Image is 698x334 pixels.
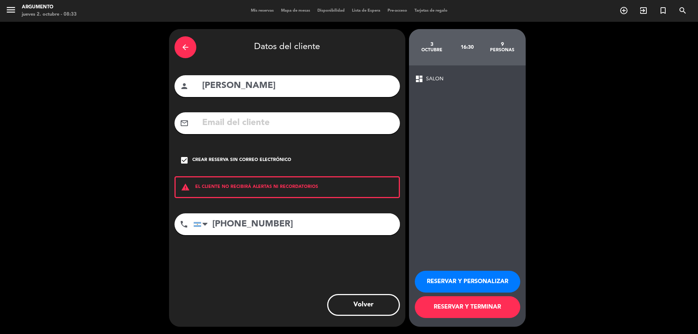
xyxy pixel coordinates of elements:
i: phone [180,220,188,229]
div: Argumento [22,4,77,11]
span: Disponibilidad [314,9,348,13]
div: octubre [414,47,450,53]
button: RESERVAR Y PERSONALIZAR [415,271,520,293]
i: arrow_back [181,43,190,52]
div: 16:30 [449,35,485,60]
div: personas [485,47,520,53]
i: person [180,82,189,90]
span: Mis reservas [247,9,277,13]
span: SALON [426,75,444,83]
span: dashboard [415,75,424,83]
i: add_circle_outline [619,6,628,15]
input: Email del cliente [201,116,394,130]
button: Volver [327,294,400,316]
span: Lista de Espera [348,9,384,13]
input: Número de teléfono... [193,213,400,235]
span: Tarjetas de regalo [411,9,451,13]
div: Datos del cliente [174,35,400,60]
input: Nombre del cliente [201,79,394,93]
i: exit_to_app [639,6,648,15]
div: 3 [414,41,450,47]
div: Argentina: +54 [194,214,210,235]
span: Mapa de mesas [277,9,314,13]
i: turned_in_not [659,6,667,15]
i: menu [5,4,16,15]
div: EL CLIENTE NO RECIBIRÁ ALERTAS NI RECORDATORIOS [174,176,400,198]
i: mail_outline [180,119,189,128]
i: search [678,6,687,15]
i: warning [176,183,195,192]
button: RESERVAR Y TERMINAR [415,296,520,318]
div: Crear reserva sin correo electrónico [192,157,291,164]
div: 9 [485,41,520,47]
button: menu [5,4,16,18]
i: check_box [180,156,189,165]
span: Pre-acceso [384,9,411,13]
div: jueves 2. octubre - 08:33 [22,11,77,18]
